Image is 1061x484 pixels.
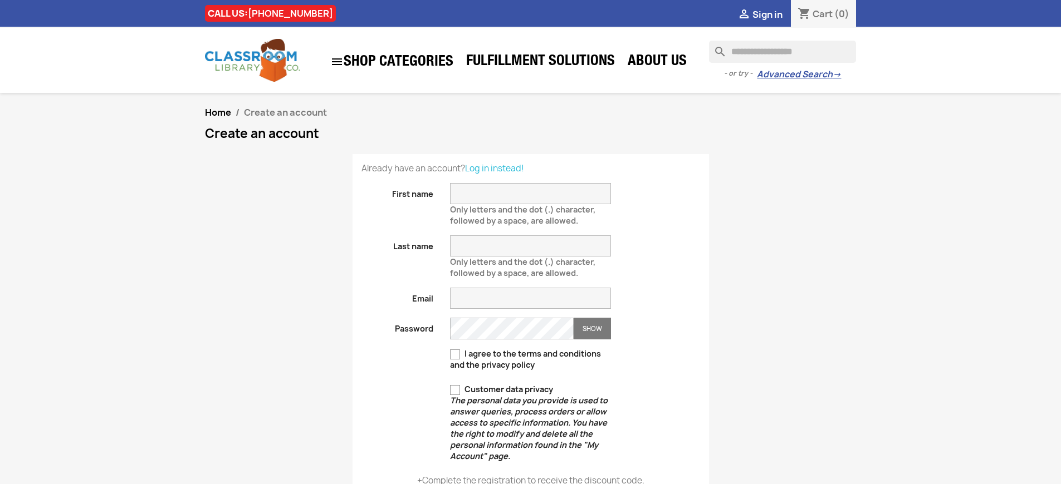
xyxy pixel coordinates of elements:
a: Advanced Search→ [757,69,841,80]
a: Fulfillment Solutions [461,51,620,73]
i:  [330,55,344,68]
input: Password input [450,318,574,339]
a: Home [205,106,231,118]
img: Classroom Library Company [205,39,300,82]
input: Search [709,41,856,63]
a: Log in instead! [465,162,524,174]
label: Password [353,318,442,334]
button: Show [574,318,611,339]
span: - or try - [724,68,757,79]
a: About Us [622,51,692,73]
a:  Sign in [737,8,783,21]
i:  [737,8,751,22]
i: search [709,41,722,54]
em: The personal data you provide is used to answer queries, process orders or allow access to specif... [450,395,608,461]
h1: Create an account [205,127,857,140]
span: → [833,69,841,80]
p: Already have an account? [361,163,700,174]
i: shopping_cart [798,8,811,21]
a: SHOP CATEGORIES [325,50,459,74]
span: Only letters and the dot (.) character, followed by a space, are allowed. [450,252,595,278]
span: (0) [834,8,849,20]
label: Last name [353,235,442,252]
div: CALL US: [205,5,336,22]
label: Customer data privacy [450,384,611,462]
label: Email [353,288,442,304]
span: Only letters and the dot (.) character, followed by a space, are allowed. [450,200,595,226]
a: [PHONE_NUMBER] [248,7,333,19]
label: I agree to the terms and conditions and the privacy policy [450,348,611,371]
span: Cart [813,8,833,20]
span: Create an account [244,106,327,118]
span: Sign in [752,8,783,21]
label: First name [353,183,442,200]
